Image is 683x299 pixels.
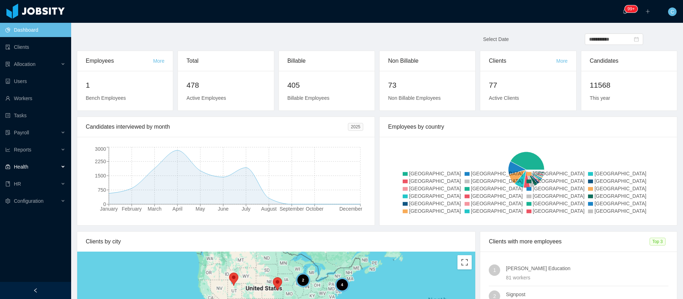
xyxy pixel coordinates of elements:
a: icon: userWorkers [5,91,65,105]
tspan: July [242,206,250,212]
span: [GEOGRAPHIC_DATA] [594,171,646,176]
span: [GEOGRAPHIC_DATA] [471,193,523,199]
span: [GEOGRAPHIC_DATA] [409,186,461,191]
h2: 405 [287,79,366,91]
sup: 195 [625,5,637,12]
span: Select Date [483,36,509,42]
div: Non Billable [388,51,467,71]
i: icon: plus [645,9,650,14]
span: [GEOGRAPHIC_DATA] [533,171,585,176]
h2: 77 [489,79,567,91]
span: Payroll [14,130,29,135]
span: Reports [14,147,31,153]
tspan: 750 [98,187,106,193]
div: Clients by city [86,232,467,252]
span: Non Billable Employees [388,95,441,101]
span: Top 3 [650,238,666,246]
div: Employees [86,51,153,71]
span: [GEOGRAPHIC_DATA] [471,186,523,191]
span: [GEOGRAPHIC_DATA] [471,178,523,184]
div: 2 [296,273,310,287]
i: icon: setting [5,199,10,203]
a: More [153,58,164,64]
span: [GEOGRAPHIC_DATA] [533,186,585,191]
tspan: August [261,206,277,212]
div: Billable [287,51,366,71]
div: Clients [489,51,556,71]
span: [GEOGRAPHIC_DATA] [409,178,461,184]
span: [GEOGRAPHIC_DATA] [409,208,461,214]
i: icon: bell [623,9,628,14]
tspan: September [280,206,304,212]
span: [GEOGRAPHIC_DATA] [594,186,646,191]
span: Active Employees [186,95,226,101]
span: [GEOGRAPHIC_DATA] [471,201,523,206]
span: Configuration [14,198,43,204]
span: [GEOGRAPHIC_DATA] [533,201,585,206]
h2: 73 [388,79,467,91]
span: [GEOGRAPHIC_DATA] [471,208,523,214]
div: Candidates [590,51,668,71]
span: Health [14,164,28,170]
a: icon: robotUsers [5,74,65,88]
h2: 1 [86,79,164,91]
a: icon: pie-chartDashboard [5,23,65,37]
span: [GEOGRAPHIC_DATA] [533,193,585,199]
span: [GEOGRAPHIC_DATA] [594,178,646,184]
a: icon: auditClients [5,40,65,54]
span: 2025 [348,123,363,131]
i: icon: book [5,181,10,186]
div: Total [186,51,265,71]
h2: 478 [186,79,265,91]
tspan: April [173,206,182,212]
tspan: February [122,206,142,212]
span: HR [14,181,21,187]
h4: [PERSON_NAME] Education [506,264,668,272]
span: This year [590,95,610,101]
a: icon: profileTasks [5,108,65,123]
tspan: 2250 [95,159,106,164]
tspan: 0 [103,201,106,207]
i: icon: calendar [634,37,639,42]
span: Billable Employees [287,95,329,101]
tspan: December [339,206,362,212]
div: Clients with more employees [489,232,649,252]
div: 81 workers [506,274,668,282]
i: icon: line-chart [5,147,10,152]
span: [GEOGRAPHIC_DATA] [471,171,523,176]
span: [GEOGRAPHIC_DATA] [409,201,461,206]
span: C [671,7,674,16]
span: [GEOGRAPHIC_DATA] [533,178,585,184]
i: icon: file-protect [5,130,10,135]
span: Bench Employees [86,95,126,101]
span: [GEOGRAPHIC_DATA] [409,171,461,176]
tspan: May [196,206,205,212]
span: Allocation [14,61,36,67]
tspan: 3000 [95,146,106,152]
span: 1 [493,264,496,276]
tspan: October [306,206,324,212]
a: More [556,58,568,64]
tspan: March [148,206,162,212]
div: 4 [335,278,349,292]
span: [GEOGRAPHIC_DATA] [533,208,585,214]
button: Toggle fullscreen view [457,255,472,269]
tspan: January [100,206,118,212]
div: Candidates interviewed by month [86,117,348,137]
div: Employees by country [388,117,668,137]
h2: 11568 [590,79,668,91]
tspan: June [218,206,229,212]
i: icon: solution [5,62,10,67]
span: [GEOGRAPHIC_DATA] [409,193,461,199]
span: [GEOGRAPHIC_DATA] [594,193,646,199]
span: [GEOGRAPHIC_DATA] [594,201,646,206]
span: [GEOGRAPHIC_DATA] [594,208,646,214]
i: icon: medicine-box [5,164,10,169]
span: Active Clients [489,95,519,101]
h4: Signpost [506,290,668,298]
tspan: 1500 [95,173,106,179]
